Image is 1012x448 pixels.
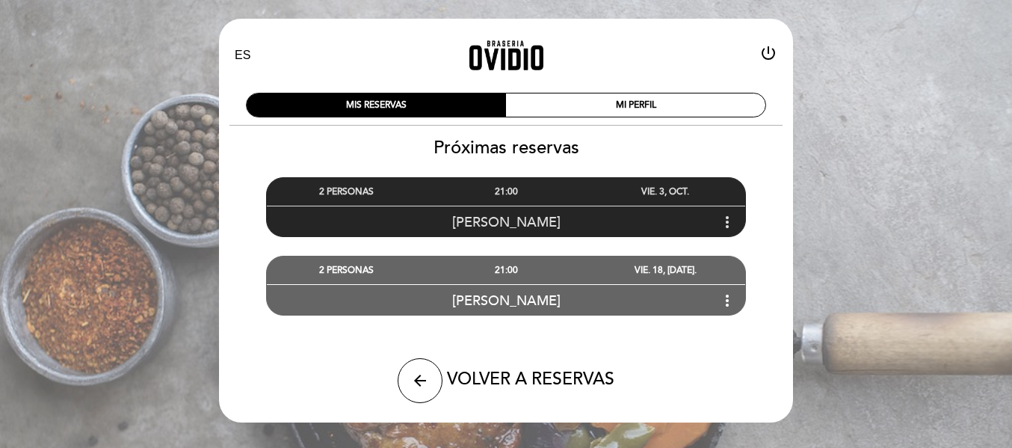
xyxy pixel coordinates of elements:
[447,369,614,390] span: VOLVER A RESERVAS
[426,257,585,284] div: 21:00
[586,257,745,284] div: VIE. 18, [DATE].
[267,178,426,206] div: 2 PERSONAS
[452,214,561,230] span: [PERSON_NAME]
[506,93,765,117] div: MI PERFIL
[759,44,777,62] i: power_settings_new
[398,358,442,403] button: arrow_back
[718,213,736,231] i: more_vert
[426,178,585,206] div: 21:00
[452,292,561,309] span: [PERSON_NAME]
[218,137,794,159] h2: Próximas reservas
[586,178,745,206] div: VIE. 3, OCT.
[267,257,426,284] div: 2 PERSONAS
[718,292,736,310] i: more_vert
[413,35,599,76] a: [PERSON_NAME]
[247,93,506,117] div: MIS RESERVAS
[759,44,777,67] button: power_settings_new
[411,372,429,390] i: arrow_back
